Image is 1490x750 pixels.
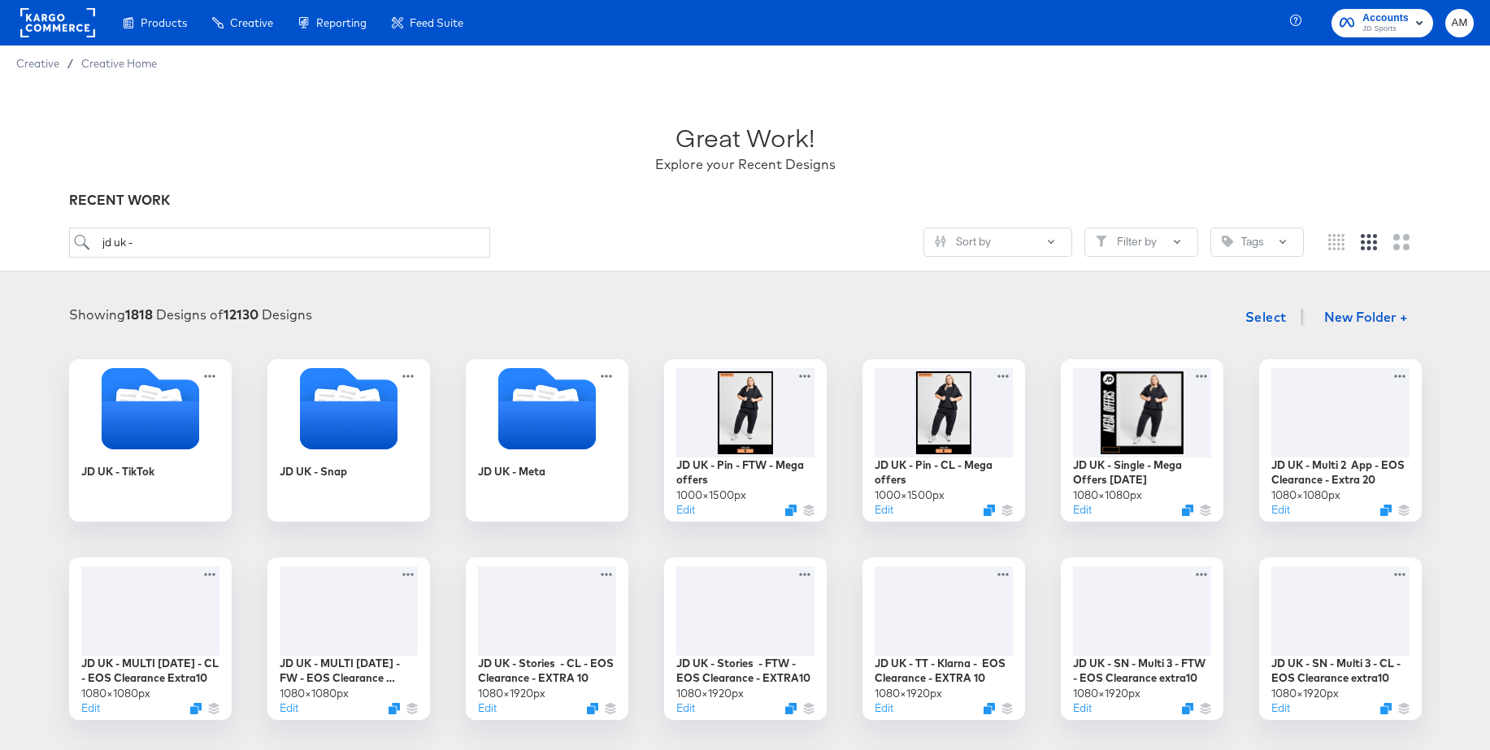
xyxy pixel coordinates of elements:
button: AccountsJD Sports [1331,9,1433,37]
button: Edit [676,502,695,518]
div: JD UK - Single - Mega Offers [DATE] [1073,457,1211,488]
div: 1080 × 1920 px [478,686,545,701]
svg: Duplicate [190,703,202,714]
div: RECENT WORK [69,191,1422,210]
div: JD UK - Pin - FTW - Mega offers [676,457,815,488]
svg: Duplicate [1380,703,1392,714]
div: 1080 × 1920 px [676,686,744,701]
div: JD UK - MULTI [DATE] - FW - EOS Clearance Extra10 [280,656,418,686]
svg: Medium grid [1361,234,1377,250]
div: Explore your Recent Designs [655,155,836,174]
svg: Filter [1096,236,1107,247]
span: Reporting [316,16,367,29]
span: JD Sports [1362,23,1409,36]
div: JD UK - Meta [466,359,628,522]
svg: Duplicate [785,505,797,516]
div: JD UK - Stories - FTW - EOS Clearance - EXTRA10 [676,656,815,686]
button: Edit [81,700,100,716]
div: Great Work! [675,120,815,155]
button: Duplicate [1182,505,1193,516]
div: JD UK - MULTI [DATE] - FW - EOS Clearance Extra101080×1080pxEditDuplicate [267,557,430,720]
div: JD UK - Stories - CL - EOS Clearance - EXTRA 10 [478,656,616,686]
button: Duplicate [984,703,995,714]
div: JD UK - MULTI [DATE] - CL - EOS Clearance Extra101080×1080pxEditDuplicate [69,557,232,720]
div: 1080 × 1920 px [1271,686,1339,701]
svg: Folder [267,368,430,449]
div: JD UK - TT - Klarna - EOS Clearance - EXTRA 101080×1920pxEditDuplicate [862,557,1025,720]
div: JD UK - Single - Mega Offers [DATE]1080×1080pxEditDuplicate [1061,359,1223,522]
button: SlidersSort by [923,228,1072,257]
span: / [59,57,81,70]
strong: 1818 [125,306,153,323]
span: Select [1245,306,1287,328]
div: JD UK - Stories - CL - EOS Clearance - EXTRA 101080×1920pxEditDuplicate [466,557,628,720]
button: AM [1445,9,1474,37]
div: Showing Designs of Designs [69,306,312,324]
span: Products [141,16,187,29]
span: Creative [16,57,59,70]
button: Edit [676,700,695,716]
div: JD UK - TikTok [69,359,232,522]
div: 1080 × 1080 px [1271,488,1340,503]
svg: Small grid [1328,234,1344,250]
strong: 12130 [224,306,258,323]
svg: Duplicate [984,505,995,516]
div: JD UK - SN - Multi 3 - FTW - EOS Clearance extra10 [1073,656,1211,686]
div: JD UK - Snap [267,359,430,522]
div: JD UK - Stories - FTW - EOS Clearance - EXTRA101080×1920pxEditDuplicate [664,557,827,720]
span: Accounts [1362,10,1409,27]
div: JD UK - Pin - CL - Mega offers1000×1500pxEditDuplicate [862,359,1025,522]
button: Edit [1073,700,1092,716]
button: Edit [875,700,893,716]
div: JD UK - TT - Klarna - EOS Clearance - EXTRA 10 [875,656,1013,686]
div: JD UK - TikTok [81,464,154,479]
svg: Folder [69,368,232,449]
svg: Duplicate [587,703,598,714]
svg: Folder [466,368,628,449]
div: 1000 × 1500 px [875,488,945,503]
button: TagTags [1210,228,1304,257]
svg: Duplicate [785,703,797,714]
div: JD UK - Multi 2 App - EOS Clearance - Extra 20 [1271,457,1410,488]
div: JD UK - Snap [280,464,347,479]
span: Creative [230,16,273,29]
button: New Folder + [1310,303,1422,334]
button: Edit [1271,502,1290,518]
svg: Tag [1222,236,1233,247]
div: JD UK - SN - Multi 3 - FTW - EOS Clearance extra101080×1920pxEditDuplicate [1061,557,1223,720]
svg: Duplicate [1182,703,1193,714]
button: Edit [478,700,497,716]
button: FilterFilter by [1084,228,1198,257]
svg: Duplicate [1380,505,1392,516]
div: JD UK - MULTI [DATE] - CL - EOS Clearance Extra10 [81,656,219,686]
div: JD UK - Meta [478,464,545,479]
div: JD UK - SN - Multi 3 - CL - EOS Clearance extra10 [1271,656,1410,686]
input: Search for a design [69,228,490,258]
div: 1080 × 1920 px [875,686,942,701]
a: Creative Home [81,57,157,70]
div: JD UK - SN - Multi 3 - CL - EOS Clearance extra101080×1920pxEditDuplicate [1259,557,1422,720]
div: 1000 × 1500 px [676,488,746,503]
div: 1080 × 1080 px [280,686,349,701]
button: Edit [1271,700,1290,716]
svg: Sliders [935,236,946,247]
div: 1080 × 1080 px [1073,488,1142,503]
button: Edit [875,502,893,518]
div: JD UK - Pin - CL - Mega offers [875,457,1013,488]
span: AM [1452,14,1467,33]
div: 1080 × 1920 px [1073,686,1140,701]
button: Edit [1073,502,1092,518]
span: Feed Suite [410,16,463,29]
svg: Duplicate [389,703,400,714]
svg: Large grid [1393,234,1410,250]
